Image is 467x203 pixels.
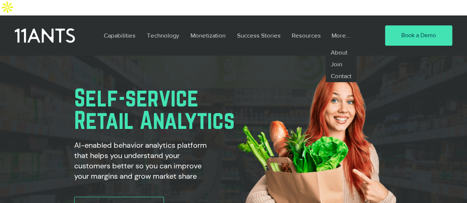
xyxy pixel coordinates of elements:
a: Monetization [185,27,231,44]
p: Resources [288,27,324,44]
p: About [327,46,350,58]
a: Technology [141,27,185,44]
a: About [326,46,356,58]
a: Contact [326,70,356,82]
p: More... [327,27,354,44]
a: Join [326,58,356,70]
h2: AI-enabled behavior analytics platform that helps you understand your customers better so you can... [74,140,216,181]
p: Contact [327,70,354,82]
nav: Site [98,27,364,44]
p: Success Stories [233,27,284,44]
p: Join [327,58,345,70]
span: Self-service [74,84,199,111]
a: Capabilities [98,27,141,44]
p: Monetization [186,27,229,44]
span: Retail Analytics [74,106,235,133]
p: Technology [143,27,182,44]
a: Book a Demo [385,25,452,46]
a: Resources [286,27,326,44]
span: Book a Demo [401,31,436,39]
a: Success Stories [231,27,286,44]
p: Capabilities [100,27,139,44]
